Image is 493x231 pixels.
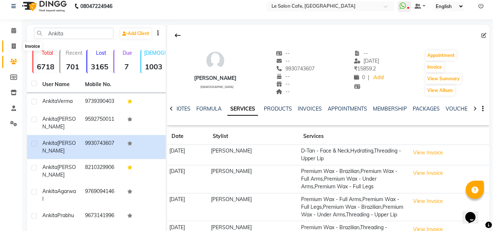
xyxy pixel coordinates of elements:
a: FORMULA [196,105,222,112]
td: Premium Wax - Full Arms,Premium Wax - Full Legs,Premium Wax - Brazilian,Premium Wax - Under Arms,... [299,193,408,221]
span: -- [276,88,290,95]
a: PRODUCTS [264,105,292,112]
div: Invoice [23,42,42,51]
span: -- [354,50,368,57]
td: Premium Wax - Brazilian,Premium Wax - Full Arms,Premium Wax - Under Arms,Premium Wax - Full Legs [299,165,408,193]
div: [PERSON_NAME] [194,74,236,82]
a: Add [372,73,385,83]
span: Ankita [42,188,57,195]
td: 8210329906 [81,159,123,183]
span: -- [276,81,290,87]
span: -- [276,58,290,64]
th: Stylist [208,128,299,145]
img: avatar [204,50,226,72]
button: Invoice [425,62,444,72]
span: Ankita [42,98,57,104]
p: Lost [90,50,112,56]
span: Agarwal [42,188,76,202]
td: [DATE] [167,165,208,193]
td: [DATE] [167,145,208,165]
td: D-Tan - Face & Neck,Hydrating,Threading - Upper Lip [299,145,408,165]
span: | [368,74,369,81]
span: 0 [354,74,365,81]
button: View Summary [425,74,462,84]
a: MEMBERSHIP [373,105,407,112]
a: PACKAGES [413,105,440,112]
a: Add Client [120,28,151,39]
p: Recent [63,50,85,56]
span: Ankita [42,140,57,146]
td: 9769094146 [81,183,123,207]
p: Total [36,50,58,56]
span: Ankita [42,116,57,122]
button: View Invoice [410,147,446,158]
button: View Invoice [410,196,446,207]
span: Ankita [42,212,57,219]
strong: 3165 [87,62,112,71]
th: Mobile No. [81,76,123,93]
button: View Invoice [410,168,446,179]
th: Services [299,128,408,145]
span: [DATE] [354,58,379,64]
a: NOTES [174,105,190,112]
span: Verma [57,98,73,104]
th: Date [167,128,208,145]
button: View Album [425,85,455,96]
span: 15859.2 [354,65,376,72]
a: APPOINTMENTS [328,105,367,112]
span: [DEMOGRAPHIC_DATA] [200,85,234,89]
span: [PERSON_NAME] [42,164,76,178]
span: [PERSON_NAME] [42,116,76,130]
td: 9592750011 [81,111,123,135]
td: 9673141996 [81,207,123,225]
span: -- [276,50,290,57]
input: Search by Name/Mobile/Email/Code [34,28,113,39]
strong: 7 [114,62,139,71]
p: [DEMOGRAPHIC_DATA] [144,50,166,56]
span: Prabhu [57,212,74,219]
span: [PERSON_NAME] [42,140,76,154]
strong: 701 [60,62,85,71]
th: User Name [38,76,81,93]
p: Due [116,50,139,56]
a: VOUCHERS [446,105,474,112]
iframe: chat widget [462,202,486,224]
td: [PERSON_NAME] [208,145,299,165]
div: Back to Client [170,28,185,42]
strong: 6718 [33,62,58,71]
td: 9739390403 [81,93,123,111]
span: -- [276,73,290,80]
span: Ankita [42,164,57,170]
strong: 1003 [141,62,166,71]
span: ₹ [354,65,357,72]
td: 9930743607 [81,135,123,159]
span: 9930743607 [276,65,315,72]
a: INVOICES [298,105,322,112]
td: [PERSON_NAME] [208,193,299,221]
button: Appointment [425,50,457,61]
a: SERVICES [227,103,258,116]
td: [DATE] [167,193,208,221]
td: [PERSON_NAME] [208,165,299,193]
